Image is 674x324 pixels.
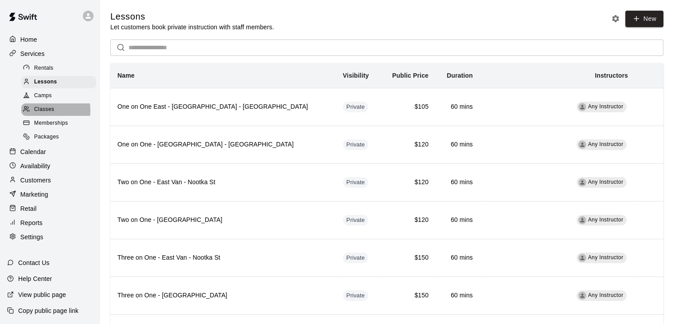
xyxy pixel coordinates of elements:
a: Availability [7,159,93,173]
a: Camps [21,89,100,103]
a: Services [7,47,93,60]
span: Any Instructor [588,103,623,110]
h6: $120 [387,178,428,187]
p: Marketing [20,190,48,199]
h6: Three on One - East Van - Nootka St [117,253,329,263]
a: Memberships [21,117,100,130]
div: This service is hidden, and can only be accessed via a direct link [343,177,369,188]
h6: $105 [387,102,428,112]
div: Any Instructor [578,216,586,224]
span: Private [343,178,369,187]
div: Camps [21,90,96,102]
div: Classes [21,103,96,116]
span: Private [343,216,369,225]
a: Customers [7,174,93,187]
b: Instructors [595,72,628,79]
span: Private [343,103,369,111]
h6: 60 mins [443,178,473,187]
div: This service is hidden, and can only be accessed via a direct link [343,102,369,112]
h6: 60 mins [443,102,473,112]
a: Retail [7,202,93,215]
div: This service is hidden, and can only be accessed via a direct link [343,215,369,225]
span: Classes [34,105,54,114]
a: Home [7,33,93,46]
p: Customers [20,176,51,185]
a: Rentals [21,61,100,75]
span: Memberships [34,119,68,128]
p: Settings [20,233,43,241]
p: Contact Us [18,258,50,267]
a: Marketing [7,188,93,201]
span: Packages [34,133,59,142]
p: Help Center [18,274,52,283]
span: Private [343,141,369,149]
div: Any Instructor [578,178,586,186]
span: Any Instructor [588,292,623,298]
b: Visibility [343,72,369,79]
div: Any Instructor [578,103,586,111]
h6: Three on One - [GEOGRAPHIC_DATA] [117,291,329,300]
div: Lessons [21,76,96,88]
h6: Two on One - [GEOGRAPHIC_DATA] [117,215,329,225]
span: Private [343,254,369,262]
p: Services [20,49,45,58]
div: Any Instructor [578,292,586,300]
p: Copy public page link [18,306,78,315]
a: Classes [21,103,100,117]
p: Calendar [20,147,46,156]
div: This service is hidden, and can only be accessed via a direct link [343,290,369,301]
span: Any Instructor [588,254,623,261]
h6: $120 [387,215,428,225]
div: Any Instructor [578,141,586,149]
p: Let customers book private instruction with staff members. [110,23,274,32]
span: Camps [34,91,52,100]
h6: 60 mins [443,140,473,150]
b: Public Price [392,72,429,79]
h6: One on One East - [GEOGRAPHIC_DATA] - [GEOGRAPHIC_DATA] [117,102,329,112]
p: Reports [20,218,43,227]
button: Lesson settings [609,12,622,25]
a: Reports [7,216,93,229]
div: Memberships [21,117,96,130]
a: Lessons [21,75,100,89]
h6: 60 mins [443,291,473,300]
div: Any Instructor [578,254,586,262]
div: Packages [21,131,96,143]
span: Private [343,292,369,300]
h6: $120 [387,140,428,150]
span: Rentals [34,64,54,73]
h5: Lessons [110,11,274,23]
b: Name [117,72,135,79]
b: Duration [447,72,473,79]
p: Home [20,35,37,44]
div: This service is hidden, and can only be accessed via a direct link [343,253,369,263]
a: Calendar [7,145,93,158]
h6: 60 mins [443,215,473,225]
span: Any Instructor [588,217,623,223]
h6: Two on One - East Van - Nootka St [117,178,329,187]
div: Rentals [21,62,96,75]
span: Any Instructor [588,141,623,147]
a: Settings [7,230,93,244]
h6: 60 mins [443,253,473,263]
h6: $150 [387,253,428,263]
span: Lessons [34,78,57,87]
p: Availability [20,162,51,170]
h6: $150 [387,291,428,300]
a: Packages [21,130,100,144]
h6: One on One - [GEOGRAPHIC_DATA] - [GEOGRAPHIC_DATA] [117,140,329,150]
a: New [625,11,663,27]
p: View public page [18,290,66,299]
div: This service is hidden, and can only be accessed via a direct link [343,139,369,150]
p: Retail [20,204,37,213]
span: Any Instructor [588,179,623,185]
